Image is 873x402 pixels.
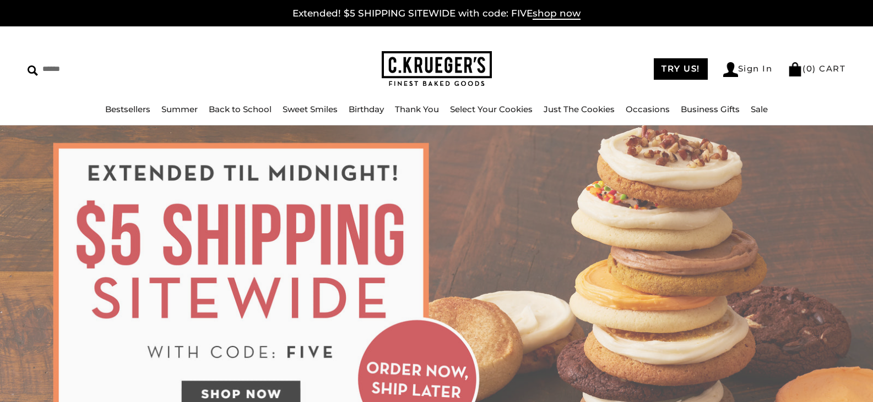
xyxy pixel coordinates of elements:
a: (0) CART [788,63,845,74]
input: Search [28,60,159,78]
img: Account [723,62,738,77]
a: TRY US! [654,58,708,80]
a: Occasions [626,104,670,114]
a: Summer [161,104,198,114]
span: shop now [533,8,581,20]
a: Sweet Smiles [283,104,338,114]
a: Back to School [209,104,272,114]
a: Sign In [723,62,773,77]
span: 0 [806,63,813,74]
a: Birthday [349,104,384,114]
img: Search [28,65,38,76]
a: Extended! $5 SHIPPING SITEWIDE with code: FIVEshop now [292,8,581,20]
a: Bestsellers [105,104,150,114]
img: C.KRUEGER'S [382,51,492,87]
a: Business Gifts [681,104,740,114]
a: Sale [751,104,768,114]
img: Bag [788,62,802,76]
a: Select Your Cookies [450,104,533,114]
a: Just The Cookies [544,104,615,114]
a: Thank You [395,104,439,114]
